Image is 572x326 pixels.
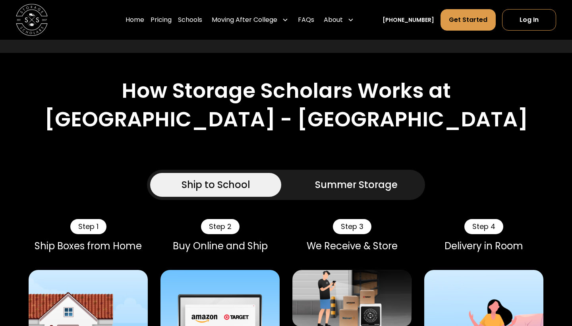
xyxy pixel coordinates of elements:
[151,9,172,31] a: Pricing
[182,178,250,192] div: Ship to School
[209,9,292,31] div: Moving After College
[424,241,543,252] div: Delivery in Room
[212,15,277,25] div: Moving After College
[298,9,314,31] a: FAQs
[201,219,240,234] div: Step 2
[333,219,371,234] div: Step 3
[315,178,398,192] div: Summer Storage
[464,219,503,234] div: Step 4
[44,107,528,132] h2: [GEOGRAPHIC_DATA] - [GEOGRAPHIC_DATA]
[29,241,148,252] div: Ship Boxes from Home
[178,9,202,31] a: Schools
[441,9,496,31] a: Get Started
[126,9,144,31] a: Home
[321,9,357,31] div: About
[16,4,48,36] img: Storage Scholars main logo
[16,4,48,36] a: home
[160,241,280,252] div: Buy Online and Ship
[122,78,451,103] h2: How Storage Scholars Works at
[292,241,412,252] div: We Receive & Store
[324,15,343,25] div: About
[70,219,106,234] div: Step 1
[502,9,556,31] a: Log In
[383,16,434,24] a: [PHONE_NUMBER]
